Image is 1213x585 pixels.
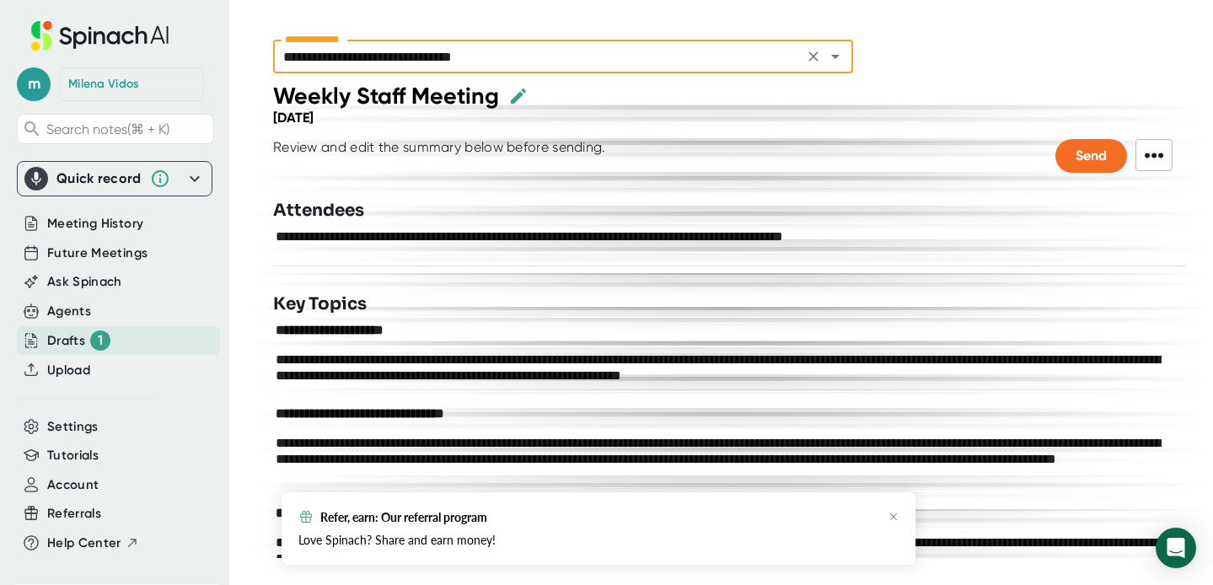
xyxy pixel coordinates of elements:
button: Tutorials [47,446,99,465]
h3: Attendees [273,198,364,223]
div: Review and edit the summary below before sending. [273,139,606,173]
div: Open Intercom Messenger [1156,528,1196,568]
span: Send [1076,148,1107,164]
h3: Key Topics [273,292,367,317]
button: Account [47,475,99,495]
button: Agents [47,302,91,321]
button: Send [1055,139,1127,173]
span: Help Center [47,534,121,553]
button: Settings [47,417,99,437]
span: ••• [1135,139,1173,171]
button: Drafts 1 [47,330,110,351]
span: m [17,67,51,101]
button: Help Center [47,534,139,553]
div: Weekly Staff Meeting [273,82,499,110]
div: Drafts [47,330,110,351]
button: Meeting History [47,214,143,233]
div: Milena Vidos [68,77,139,92]
button: Referrals [47,504,101,523]
div: Quick record [24,162,205,196]
span: Search notes (⌘ + K) [46,121,169,137]
button: Clear [802,45,825,68]
div: Quick record [56,170,142,187]
button: Ask Spinach [47,272,122,292]
button: Open [824,45,847,68]
div: [DATE] [273,110,314,126]
button: Upload [47,361,90,380]
div: 1 [90,330,110,351]
button: Future Meetings [47,244,148,263]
